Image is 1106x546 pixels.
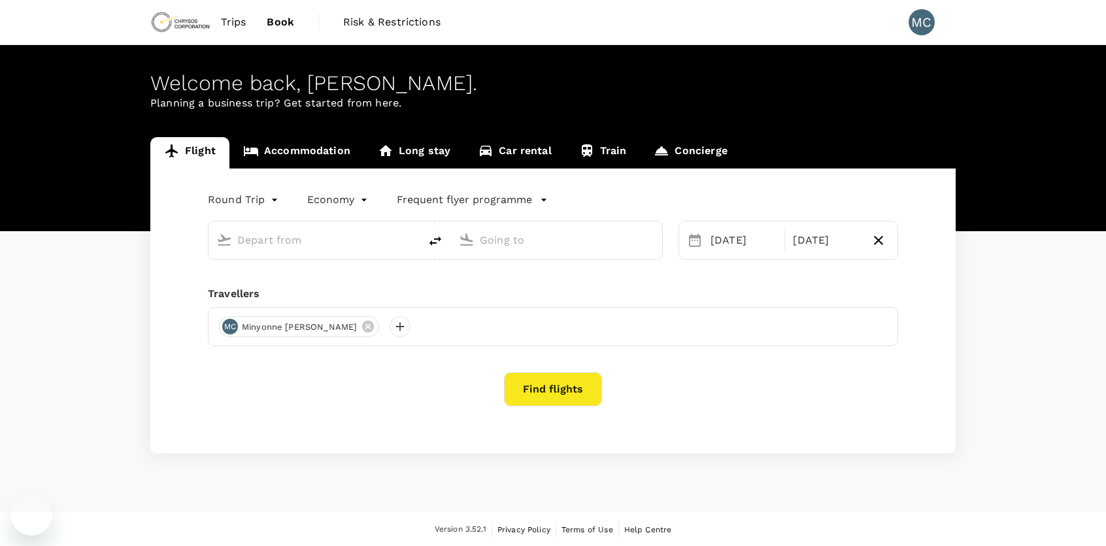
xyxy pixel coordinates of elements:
[504,372,602,406] button: Find flights
[150,8,210,37] img: Chrysos Corporation
[397,192,532,208] p: Frequent flyer programme
[624,522,672,537] a: Help Centre
[624,525,672,534] span: Help Centre
[229,137,364,169] a: Accommodation
[705,227,782,253] div: [DATE]
[343,14,441,30] span: Risk & Restrictions
[435,523,486,536] span: Version 3.52.1
[497,522,550,537] a: Privacy Policy
[208,286,898,302] div: Travellers
[480,230,635,250] input: Going to
[653,238,656,241] button: Open
[561,525,613,534] span: Terms of Use
[267,14,294,30] span: Book
[397,192,548,208] button: Frequent flyer programme
[561,522,613,537] a: Terms of Use
[10,494,52,536] iframe: Button to launch messaging window
[219,316,379,337] div: MCMinyonne [PERSON_NAME]
[150,71,956,95] div: Welcome back , [PERSON_NAME] .
[420,225,451,257] button: delete
[909,9,935,35] div: MC
[464,137,565,169] a: Car rental
[237,230,392,250] input: Depart from
[411,238,413,241] button: Open
[497,525,550,534] span: Privacy Policy
[208,189,281,210] div: Round Trip
[788,227,864,253] div: [DATE]
[150,95,956,111] p: Planning a business trip? Get started from here.
[364,137,464,169] a: Long stay
[565,137,641,169] a: Train
[222,319,238,334] div: MC
[150,137,229,169] a: Flight
[640,137,741,169] a: Concierge
[307,189,371,210] div: Economy
[234,321,365,334] span: Minyonne [PERSON_NAME]
[221,14,246,30] span: Trips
